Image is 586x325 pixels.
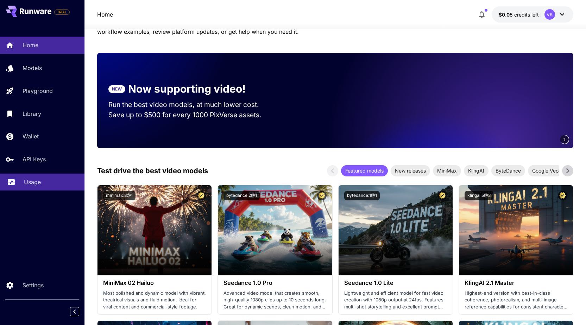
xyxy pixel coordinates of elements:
p: Lightweight and efficient model for fast video creation with 1080p output at 24fps. Features mult... [344,290,447,311]
img: alt [97,185,212,275]
span: New releases [391,167,430,174]
span: 3 [563,137,566,142]
span: Add your payment card to enable full platform functionality. [54,8,70,16]
a: Home [97,10,113,19]
div: Featured models [341,165,388,176]
h3: KlingAI 2.1 Master [465,280,567,286]
span: TRIAL [55,10,69,15]
h3: Seedance 1.0 Lite [344,280,447,286]
span: $0.05 [499,12,514,18]
div: $0.05 [499,11,539,18]
div: KlingAI [464,165,489,176]
span: MiniMax [433,167,461,174]
p: API Keys [23,155,46,163]
p: Save up to $500 for every 1000 PixVerse assets. [108,110,272,120]
button: Certified Model – Vetted for best performance and includes a commercial license. [196,191,206,200]
h3: Seedance 1.0 Pro [223,280,326,286]
p: Run the best video models, at much lower cost. [108,100,272,110]
p: Library [23,110,41,118]
button: bytedance:2@1 [223,191,260,200]
img: alt [218,185,332,275]
p: Most polished and dynamic model with vibrant, theatrical visuals and fluid motion. Ideal for vira... [103,290,206,311]
span: Google Veo [528,167,563,174]
p: Advanced video model that creates smooth, high-quality 1080p clips up to 10 seconds long. Great f... [223,290,326,311]
button: Certified Model – Vetted for best performance and includes a commercial license. [317,191,327,200]
div: Collapse sidebar [75,305,84,318]
button: minimax:3@1 [103,191,136,200]
div: ByteDance [491,165,525,176]
p: Home [23,41,38,49]
button: klingai:5@3 [465,191,493,200]
div: New releases [391,165,430,176]
p: NEW [112,86,122,92]
span: Featured models [341,167,388,174]
button: Certified Model – Vetted for best performance and includes a commercial license. [558,191,567,200]
p: Test drive the best video models [97,165,208,176]
p: Wallet [23,132,39,140]
span: credits left [514,12,539,18]
button: $0.05VK [492,6,573,23]
p: Playground [23,87,53,95]
div: VK [544,9,555,20]
p: Models [23,64,42,72]
nav: breadcrumb [97,10,113,19]
img: alt [339,185,453,275]
img: alt [459,185,573,275]
button: Collapse sidebar [70,307,79,316]
div: Google Veo [528,165,563,176]
button: Certified Model – Vetted for best performance and includes a commercial license. [437,191,447,200]
div: MiniMax [433,165,461,176]
span: KlingAI [464,167,489,174]
p: Highest-end version with best-in-class coherence, photorealism, and multi-image reference capabil... [465,290,567,311]
p: Now supporting video! [128,81,246,97]
button: bytedance:1@1 [344,191,380,200]
p: Usage [24,178,41,186]
h3: MiniMax 02 Hailuo [103,280,206,286]
span: ByteDance [491,167,525,174]
p: Settings [23,281,44,289]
